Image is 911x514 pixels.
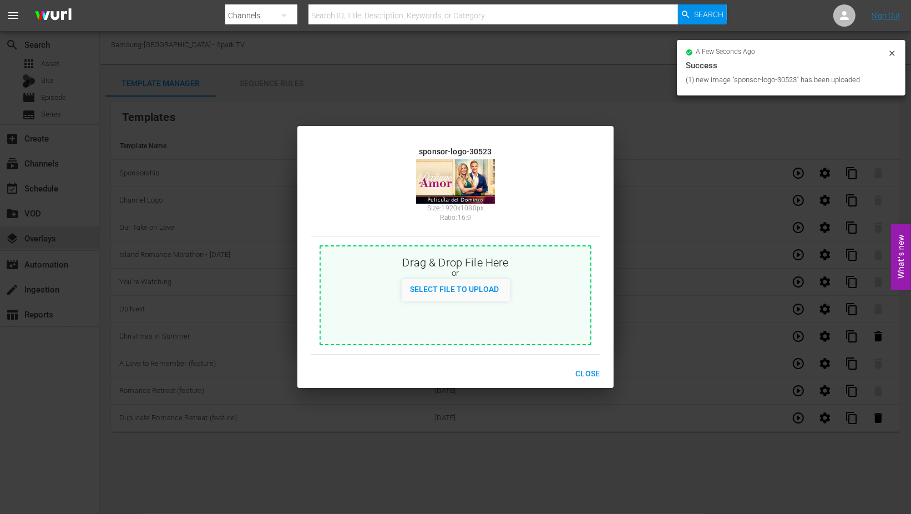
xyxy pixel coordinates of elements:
[575,367,600,381] span: Close
[696,48,756,57] span: a few seconds ago
[686,59,897,72] div: Success
[891,224,911,290] button: Open Feedback Widget
[566,364,609,384] button: Close
[321,255,590,268] div: Drag & Drop File Here
[872,11,900,20] a: Sign Out
[694,4,723,24] span: Search
[402,285,508,294] span: Select File to Upload
[27,3,80,29] img: ans4CAIJ8jUAAAAAAAAAAAAAAAAAAAAAAAAgQb4GAAAAAAAAAAAAAAAAAAAAAAAAJMjXAAAAAAAAAAAAAAAAAAAAAAAAgAT5G...
[416,159,495,204] img: 987-sponsor-logo-30523_v1.jpg
[320,204,591,227] div: Size: 1920 x 1080 px Ratio: 16:9
[321,268,590,279] div: or
[402,279,508,299] button: Select File to Upload
[686,74,885,85] div: (1) new image "sponsor-logo-30523" has been uploaded
[320,146,591,154] div: sponsor-logo-30523
[7,9,20,22] span: menu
